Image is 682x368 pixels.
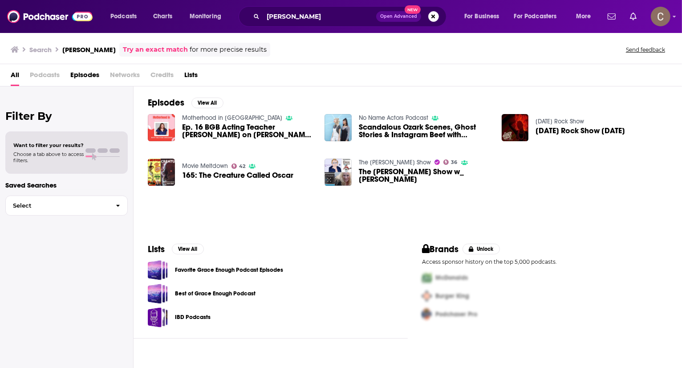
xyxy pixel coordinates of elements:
button: Show profile menu [651,7,670,26]
span: McDonalds [435,274,468,282]
span: For Business [464,10,499,23]
span: Want to filter your results? [13,142,84,148]
input: Search podcasts, credits, & more... [263,9,376,24]
h3: [PERSON_NAME] [62,45,116,54]
a: Show notifications dropdown [626,9,640,24]
button: Unlock [463,244,500,254]
span: Logged in as clay.bolton [651,7,670,26]
img: 165: The Creature Called Oscar [148,159,175,186]
a: Movie Meltdown [182,162,228,170]
a: The Douglas Coleman Show w_ Sheri Lynn Fishbach [359,168,491,183]
span: for more precise results [190,45,267,55]
a: Episodes [70,68,99,86]
img: Third Pro Logo [418,305,435,323]
button: Open AdvancedNew [376,11,421,22]
span: Burger King [435,292,469,300]
a: Show notifications dropdown [604,9,619,24]
a: The Douglas Coleman Show [359,159,431,166]
a: IBD Podcasts [175,312,211,322]
button: open menu [104,9,148,24]
img: Second Pro Logo [418,287,435,305]
span: Podchaser Pro [435,311,477,318]
a: All [11,68,19,86]
span: 42 [239,164,245,168]
button: open menu [458,9,511,24]
span: The [PERSON_NAME] Show w_ [PERSON_NAME] [359,168,491,183]
a: No Name Actors Podcast [359,114,428,122]
img: Ep. 16 BGB Acting Teacher Steven Braun on Meisner, Feminism and Finding Your Zen [148,114,175,141]
img: The Douglas Coleman Show w_ Sheri Lynn Fishbach [325,159,352,186]
button: Send feedback [623,46,668,53]
span: For Podcasters [514,10,557,23]
button: View All [172,244,204,254]
a: 165: The Creature Called Oscar [182,172,293,179]
a: Favorite Grace Enough Podcast Episodes [148,260,168,280]
a: IBD Podcasts [148,307,168,327]
a: EpisodesView All [148,97,223,108]
a: Charts [147,9,178,24]
span: Choose a tab above to access filters. [13,151,84,164]
button: Select [5,196,128,216]
h2: Lists [148,244,165,255]
span: Networks [110,68,140,86]
a: Sunday Rock Show [536,118,584,125]
span: Credits [150,68,174,86]
span: More [576,10,591,23]
a: Sunday Rock Show 06/08/23 [536,127,625,135]
img: First Pro Logo [418,269,435,287]
span: Open Advanced [380,14,417,19]
h2: Brands [422,244,459,255]
span: Ep. 16 BGB Acting Teacher [PERSON_NAME] on [PERSON_NAME], Feminism and Finding Your [DEMOGRAPHIC_... [182,123,314,139]
button: open menu [570,9,602,24]
a: Ep. 16 BGB Acting Teacher Steven Braun on Meisner, Feminism and Finding Your Zen [182,123,314,139]
span: Select [6,203,109,209]
img: Podchaser - Follow, Share and Rate Podcasts [7,8,93,25]
span: [DATE] Rock Show [DATE] [536,127,625,135]
a: 36 [443,159,458,165]
span: 36 [451,160,458,164]
a: ListsView All [148,244,204,255]
button: open menu [183,9,233,24]
span: Podcasts [30,68,60,86]
p: Access sponsor history on the top 5,000 podcasts. [422,258,668,265]
span: Monitoring [190,10,221,23]
img: User Profile [651,7,670,26]
div: Search podcasts, credits, & more... [247,6,455,27]
p: Saved Searches [5,181,128,189]
span: Podcasts [110,10,137,23]
a: Try an exact match [123,45,188,55]
span: New [405,5,421,14]
h3: Search [29,45,52,54]
a: Scandalous Ozark Scenes, Ghost Stories & Instagram Beef with DUSTIN LEWIS! [359,123,491,139]
img: Sunday Rock Show 06/08/23 [502,114,529,141]
a: Favorite Grace Enough Podcast Episodes [175,265,283,275]
a: Motherhood in Hollywood [182,114,282,122]
button: View All [191,98,223,108]
span: Charts [153,10,172,23]
span: Scandalous Ozark Scenes, Ghost Stories & Instagram Beef with [PERSON_NAME]! [359,123,491,139]
a: Best of Grace Enough Podcast [175,289,256,298]
h2: Episodes [148,97,184,108]
a: Best of Grace Enough Podcast [148,284,168,304]
a: 42 [231,164,246,169]
h2: Filter By [5,110,128,123]
a: Lists [184,68,198,86]
img: Scandalous Ozark Scenes, Ghost Stories & Instagram Beef with DUSTIN LEWIS! [325,114,352,141]
button: open menu [508,9,570,24]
